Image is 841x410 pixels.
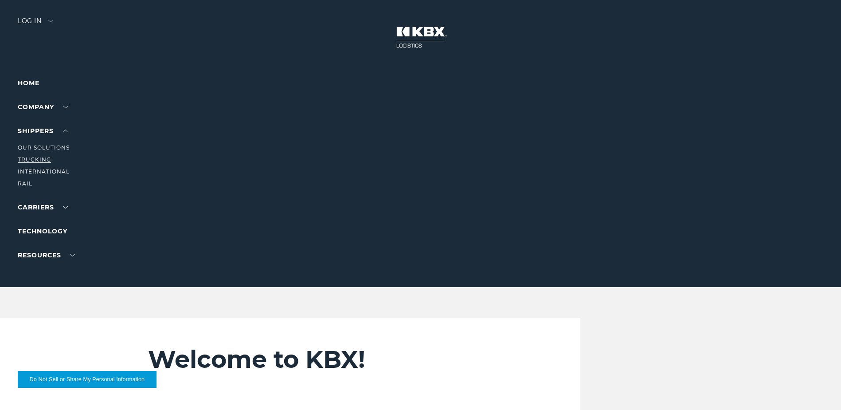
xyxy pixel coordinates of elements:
a: Carriers [18,203,68,211]
img: kbx logo [387,18,454,57]
a: Home [18,79,39,87]
img: arrow [48,20,53,22]
a: Technology [18,227,67,235]
a: SHIPPERS [18,127,68,135]
a: International [18,168,70,175]
a: RAIL [18,180,32,187]
h2: Welcome to KBX! [148,345,527,374]
div: Log in [18,18,53,31]
a: Trucking [18,156,51,163]
a: Company [18,103,68,111]
a: RESOURCES [18,251,75,259]
a: Our Solutions [18,144,70,151]
button: Do Not Sell or Share My Personal Information [18,371,156,388]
